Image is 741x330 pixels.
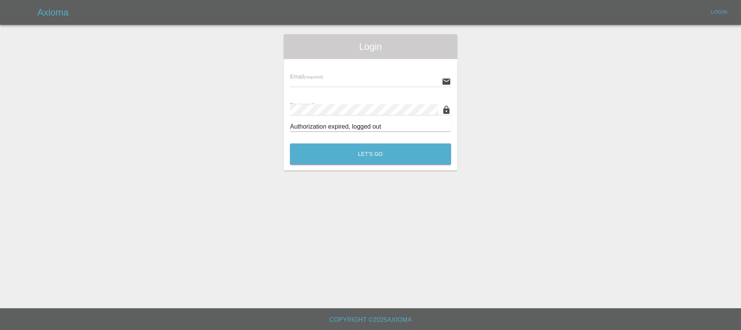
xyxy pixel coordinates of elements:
[314,103,334,108] small: (required)
[37,6,68,19] h5: Axioma
[290,40,451,53] span: Login
[290,122,451,131] div: Authorization expired, logged out
[6,314,735,325] h6: Copyright © 2025 Axioma
[707,6,732,18] a: Login
[304,75,323,79] small: (required)
[290,73,323,80] span: Email
[290,143,451,165] button: Let's Go
[290,102,334,108] span: Password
